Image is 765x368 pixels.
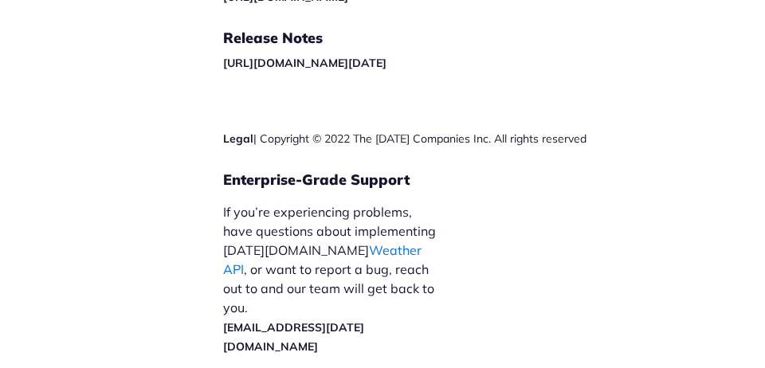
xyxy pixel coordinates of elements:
h5: Enterprise-Grade Support [223,170,467,190]
a: Legal [223,131,253,146]
a: [EMAIL_ADDRESS][DATE][DOMAIN_NAME] [223,320,364,354]
h5: Release Notes [223,29,586,48]
p: If you’re experiencing problems, have questions about implementing [DATE][DOMAIN_NAME] , or want ... [223,202,441,355]
div: | Copyright © 2022 The [DATE] Companies Inc. All rights reserved [223,131,586,147]
a: [URL][DOMAIN_NAME][DATE] [223,56,386,70]
a: Weather API [223,242,422,277]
